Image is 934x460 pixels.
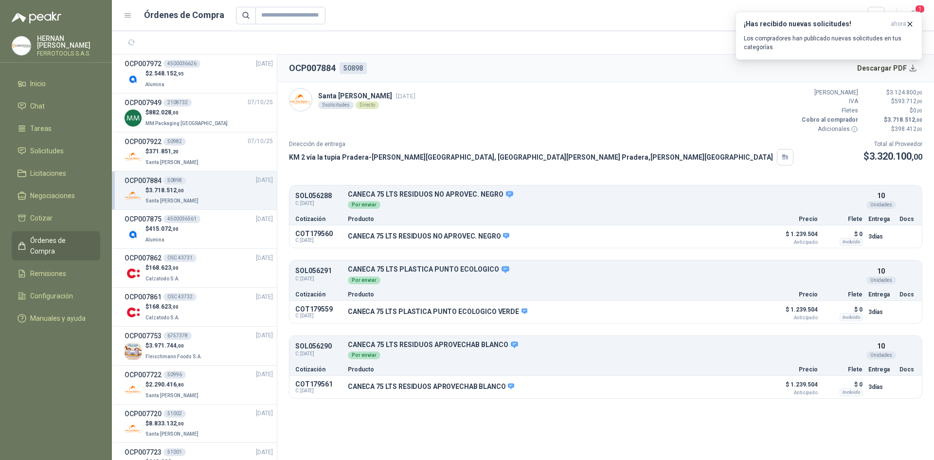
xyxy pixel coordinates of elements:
span: 168.623 [149,264,179,271]
img: Company Logo [125,187,142,204]
button: ¡Has recibido nuevas solicitudes!ahora Los compradores han publicado nuevas solicitudes en tus ca... [736,12,922,60]
img: Company Logo [12,37,31,55]
p: $ [145,380,200,389]
span: ,00 [171,304,179,310]
p: Cobro al comprador [800,115,858,125]
p: 10 [877,341,885,351]
p: $ [145,341,204,350]
div: OSC 43731 [163,254,197,262]
p: $ [145,186,200,195]
p: $ [145,302,181,312]
p: Los compradores han publicado nuevas solicitudes en tus categorías. [744,34,914,52]
span: [DATE] [256,254,273,263]
p: Dirección de entrega [289,140,793,149]
p: [PERSON_NAME] [800,88,858,97]
p: Precio [769,292,818,297]
img: Company Logo [125,226,142,243]
span: ,00 [912,152,922,162]
span: [DATE] [256,331,273,340]
p: CANECA 75 LTS RESIDUOS APROVECHAB BLANCO [348,383,514,391]
p: Producto [348,216,763,222]
a: Licitaciones [12,164,100,183]
p: CANECA 75 LTS PLASTICA PUNTO ECOLOGICO [348,265,862,274]
h3: OCP007720 [125,408,162,419]
a: Chat [12,97,100,115]
span: [DATE] [256,176,273,185]
span: Santa [PERSON_NAME] [145,431,198,437]
a: Inicio [12,74,100,93]
p: Flete [824,216,862,222]
p: $ [864,125,922,134]
h3: OCP007723 [125,447,162,458]
span: Tareas [30,123,52,134]
div: 2108732 [163,99,192,107]
span: 07/10/25 [248,137,273,146]
div: Por enviar [348,351,380,359]
p: Santa [PERSON_NAME] [318,91,415,101]
span: 0 [913,107,922,114]
img: Company Logo [125,421,142,438]
h3: OCP007972 [125,58,162,69]
span: ,00 [916,90,922,95]
span: Cotizar [30,213,53,223]
a: Tareas [12,119,100,138]
p: $ 0 [824,379,862,390]
a: Solicitudes [12,142,100,160]
span: Anticipado [769,390,818,395]
span: Inicio [30,78,46,89]
span: ,00 [171,110,179,115]
span: 8.833.132 [149,420,184,427]
span: Licitaciones [30,168,66,179]
span: [DATE] [256,370,273,379]
p: Adicionales [800,125,858,134]
span: [DATE] [256,409,273,418]
span: Santa [PERSON_NAME] [145,160,198,165]
span: [DATE] [256,215,273,224]
span: 371.851 [149,148,179,155]
p: Producto [348,292,763,297]
div: 51001 [163,448,186,456]
p: $ [864,88,922,97]
span: 415.072 [149,225,179,232]
span: 593.712 [895,98,922,105]
span: ,00 [171,265,179,271]
span: 1 [915,4,925,14]
span: 168.623 [149,303,179,310]
span: 2.548.152 [149,70,184,77]
img: Logo peakr [12,12,61,23]
h3: ¡Has recibido nuevas solicitudes! [744,20,887,28]
a: OCP00772051002[DATE] Company Logo$8.833.132,00Santa [PERSON_NAME] [125,408,273,439]
p: Entrega [868,216,894,222]
p: Cotización [295,292,342,297]
p: 3 días [868,306,894,318]
img: Company Logo [125,382,142,399]
p: COT179559 [295,305,342,313]
span: [DATE] [256,293,273,302]
p: Fletes [800,106,858,115]
span: Alumina [145,237,164,242]
p: Producto [348,367,763,372]
p: CANECA 75 LTS RESIDUOS APROVECHAB BLANCO [348,341,862,350]
span: C: [DATE] [295,200,342,207]
p: $ 1.239.504 [769,379,818,395]
span: Solicitudes [30,146,64,156]
p: COT179560 [295,230,342,238]
p: $ [145,419,200,428]
div: Incluido [840,238,862,246]
div: Por enviar [348,201,380,209]
h3: OCP007922 [125,136,162,147]
a: OCP007949210873207/10/25 Company Logo$882.028,00MM Packaging [GEOGRAPHIC_DATA] [125,97,273,128]
span: Calzatodo S.A. [145,276,180,281]
span: Fleischmann Foods S.A. [145,354,202,359]
span: ,00 [171,226,179,232]
p: COT179561 [295,380,342,388]
p: Entrega [868,292,894,297]
p: SOL056291 [295,267,342,275]
span: Configuración [30,291,73,301]
span: ,80 [177,382,184,387]
p: CANECA 75 LTS RESIDUOS NO APROVEC. NEGRO [348,190,862,199]
img: Company Logo [289,89,312,111]
span: [DATE] [396,92,415,100]
img: Company Logo [125,304,142,321]
div: 4500036561 [163,215,200,223]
